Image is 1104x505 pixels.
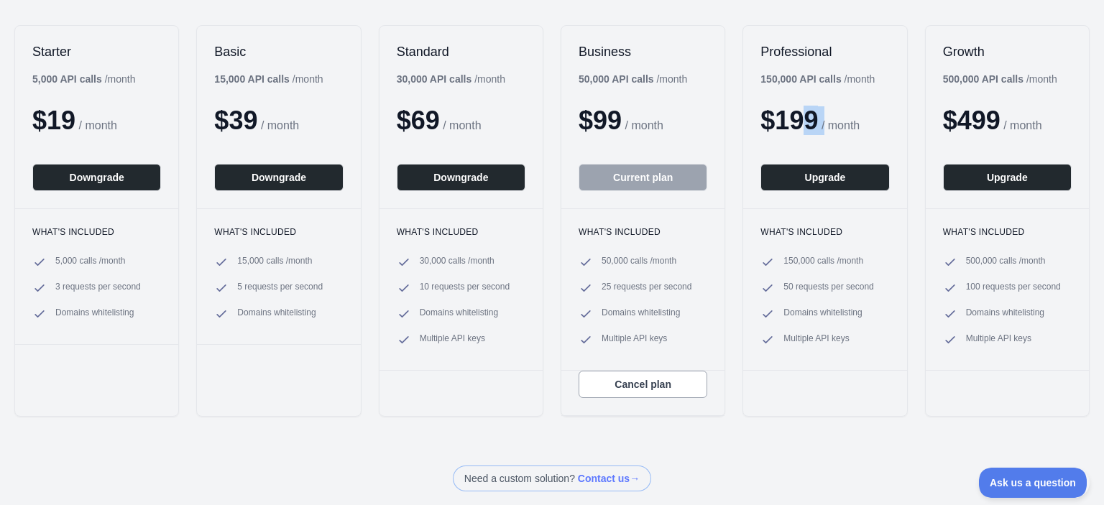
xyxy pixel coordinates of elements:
[783,255,863,269] span: 150,000 calls / month
[420,281,510,295] span: 10 requests per second
[579,226,707,238] h3: What's included
[783,281,873,295] span: 50 requests per second
[979,468,1090,498] iframe: Toggle Customer Support
[397,226,525,238] h3: What's included
[420,255,494,269] span: 30,000 calls / month
[602,255,676,269] span: 50,000 calls / month
[760,226,889,238] h3: What's included
[943,226,1072,238] h3: What's included
[602,281,691,295] span: 25 requests per second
